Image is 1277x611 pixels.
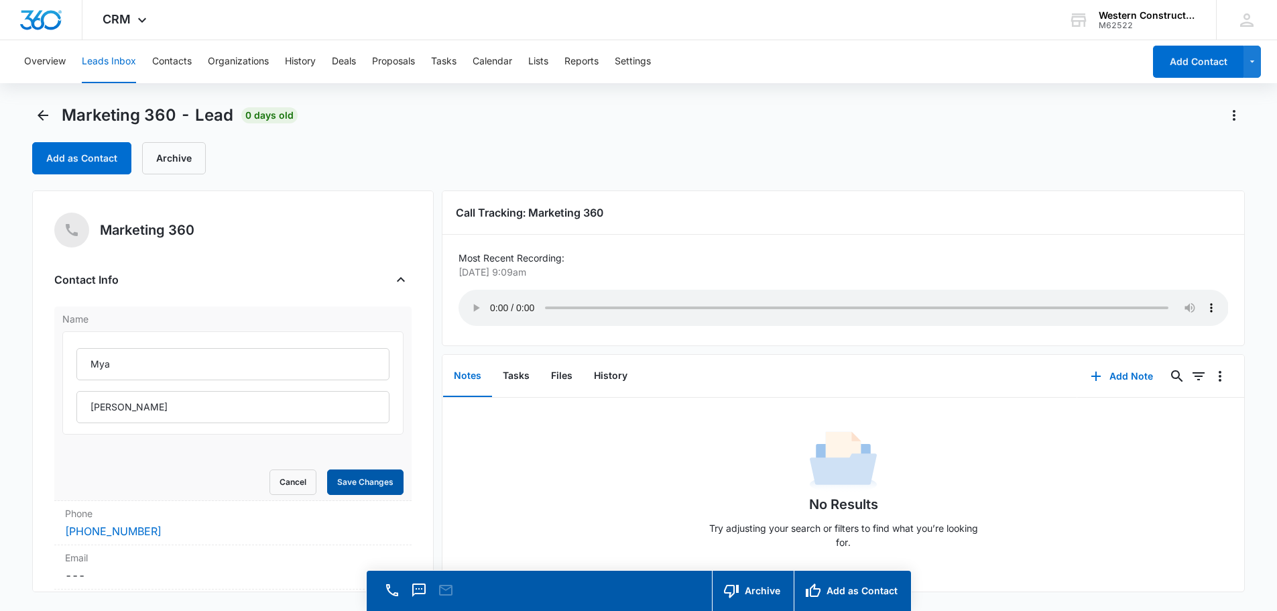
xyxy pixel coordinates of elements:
a: Text [410,589,428,600]
button: Text [410,581,428,600]
label: Phone [65,506,401,520]
button: Call [383,581,402,600]
button: Files [540,355,583,397]
button: Add Note [1077,360,1166,392]
button: Tasks [492,355,540,397]
button: Cancel [269,469,316,495]
button: Actions [1223,105,1245,126]
button: Settings [615,40,651,83]
button: Tasks [431,40,457,83]
label: Name [62,312,404,326]
button: Back [32,105,54,126]
button: Leads Inbox [82,40,136,83]
p: Most Recent Recording: [459,251,1229,265]
button: Deals [332,40,356,83]
button: Archive [712,571,794,611]
audio: Your browser does not support the audio tag. [459,290,1229,326]
input: First Name [76,348,389,380]
label: Email [65,551,401,565]
button: Calendar [473,40,512,83]
span: 0 days old [241,107,298,123]
a: [PHONE_NUMBER] [65,523,162,539]
p: Try adjusting your search or filters to find what you’re looking for. [703,521,984,549]
button: Overview [24,40,66,83]
dd: --- [65,567,401,584]
button: Lists [528,40,548,83]
h4: Contact Info [54,272,119,288]
button: Add as Contact [794,571,911,611]
button: Overflow Menu [1209,366,1231,387]
button: Notes [443,355,492,397]
h1: No Results [809,494,878,514]
button: Add as Contact [32,142,131,174]
span: CRM [103,12,131,26]
button: Reports [564,40,599,83]
button: Archive [142,142,206,174]
a: Call [383,589,402,600]
button: History [285,40,316,83]
button: Save Changes [327,469,404,495]
button: Proposals [372,40,415,83]
img: No Data [810,427,877,494]
h3: Call Tracking: Marketing 360 [456,205,1231,221]
input: Last Name [76,391,389,423]
button: Contacts [152,40,192,83]
div: Phone[PHONE_NUMBER] [54,501,412,545]
button: Filters [1188,366,1209,387]
button: History [583,355,638,397]
button: Close [390,269,412,290]
button: Add Contact [1153,46,1243,78]
div: Email--- [54,545,412,590]
span: Marketing 360 - Lead [62,105,233,125]
button: Organizations [208,40,269,83]
button: Search... [1166,366,1188,387]
div: account name [1099,10,1197,21]
h5: Marketing 360 [100,220,194,240]
div: account id [1099,21,1197,30]
p: [DATE] 9:09am [459,265,1221,279]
